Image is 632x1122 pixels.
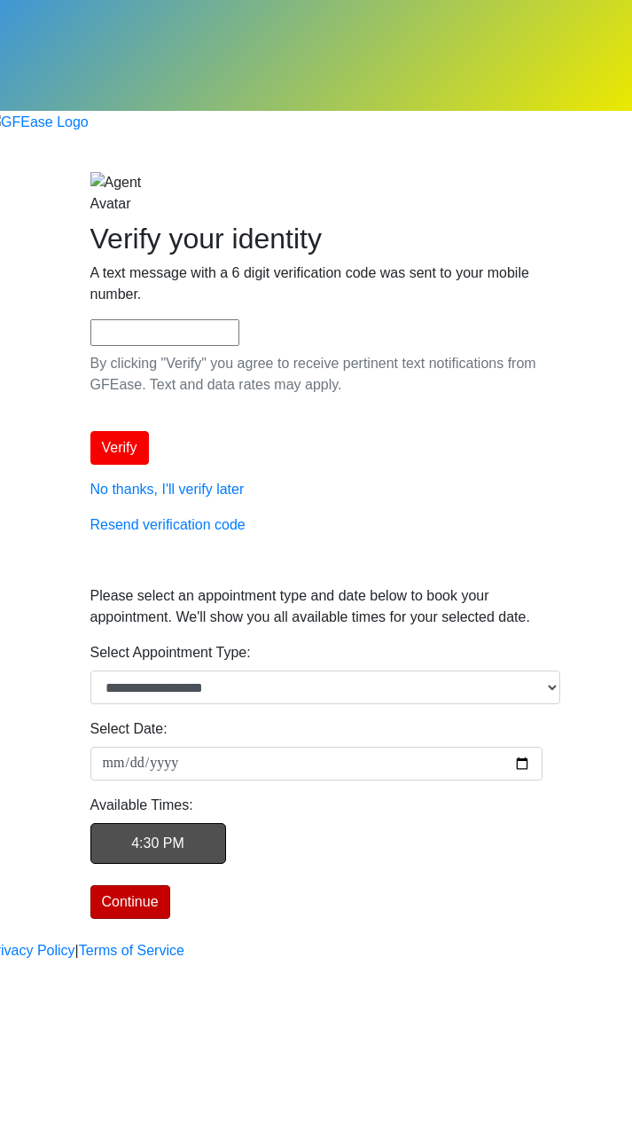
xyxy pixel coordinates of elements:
span: 4:30 PM [131,836,184,851]
a: No thanks, I'll verify later [90,482,245,497]
button: Continue [90,885,170,919]
a: | [75,940,79,961]
a: Resend verification code [90,517,246,532]
label: Select Date: [90,718,168,740]
button: Verify [90,431,149,465]
p: By clicking "Verify" you agree to receive pertinent text notifications from GFEase. Text and data... [90,353,542,396]
a: Terms of Service [79,940,184,961]
p: A text message with a 6 digit verification code was sent to your mobile number. [90,263,542,305]
label: Select Appointment Type: [90,642,251,663]
p: Please select an appointment type and date below to book your appointment. We'll show you all ava... [90,585,542,628]
h2: Verify your identity [90,222,542,255]
label: Available Times: [90,795,193,816]
img: Agent Avatar [90,172,144,215]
